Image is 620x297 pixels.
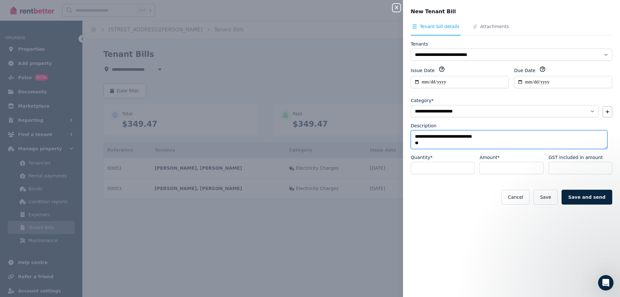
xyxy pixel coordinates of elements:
[480,154,500,161] label: Amount*
[533,190,557,205] button: Save
[480,23,509,30] span: Attachments
[411,154,433,161] label: Quantity*
[411,8,456,16] span: New Tenant Bill
[411,23,612,36] nav: Tabs
[411,97,434,104] label: Category*
[501,190,530,205] button: Cancel
[562,190,612,205] button: Save and send
[514,67,535,74] label: Due Date
[598,275,614,291] iframe: Intercom live chat
[420,23,460,30] span: Tenant bill details
[411,41,428,47] label: Tenants
[549,154,603,161] label: GST included in amount
[411,122,437,129] label: Description
[411,67,435,74] label: Issue Date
